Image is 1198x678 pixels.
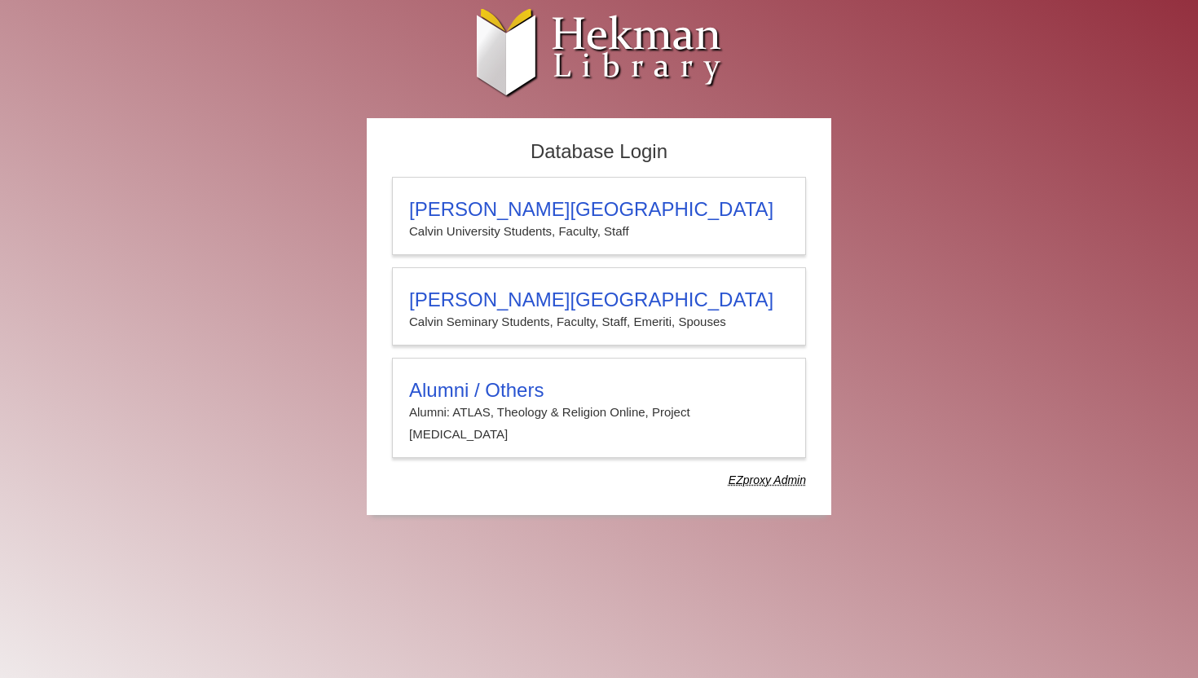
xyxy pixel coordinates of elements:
[409,379,789,402] h3: Alumni / Others
[384,135,814,169] h2: Database Login
[409,198,789,221] h3: [PERSON_NAME][GEOGRAPHIC_DATA]
[409,379,789,445] summary: Alumni / OthersAlumni: ATLAS, Theology & Religion Online, Project [MEDICAL_DATA]
[729,473,806,486] dfn: Use Alumni login
[409,402,789,445] p: Alumni: ATLAS, Theology & Religion Online, Project [MEDICAL_DATA]
[392,267,806,346] a: [PERSON_NAME][GEOGRAPHIC_DATA]Calvin Seminary Students, Faculty, Staff, Emeriti, Spouses
[409,221,789,242] p: Calvin University Students, Faculty, Staff
[392,177,806,255] a: [PERSON_NAME][GEOGRAPHIC_DATA]Calvin University Students, Faculty, Staff
[409,288,789,311] h3: [PERSON_NAME][GEOGRAPHIC_DATA]
[409,311,789,332] p: Calvin Seminary Students, Faculty, Staff, Emeriti, Spouses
